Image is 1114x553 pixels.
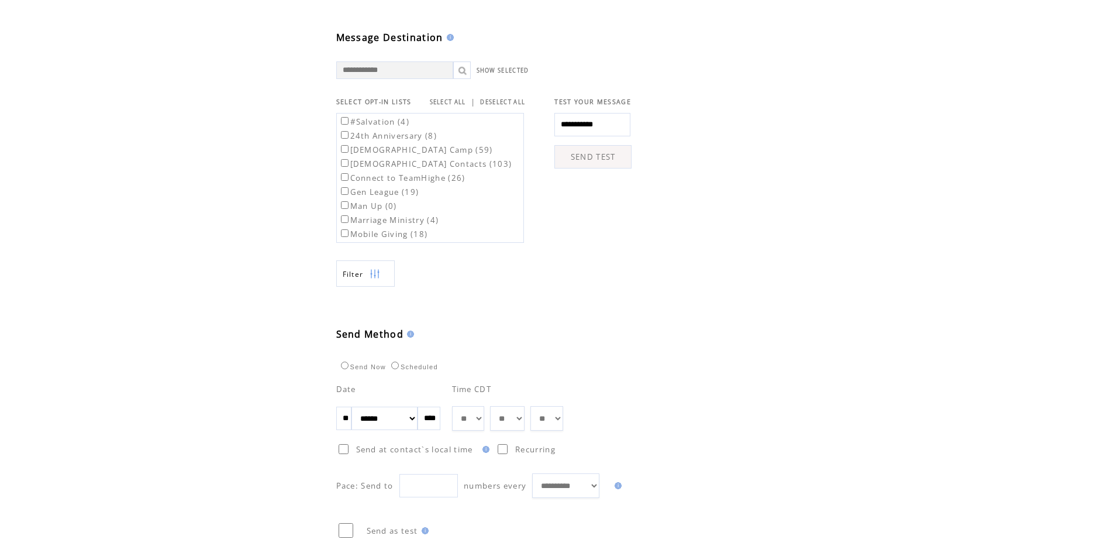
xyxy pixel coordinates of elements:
label: 24th Anniversary (8) [339,130,437,141]
span: | [471,97,475,107]
input: [DEMOGRAPHIC_DATA] Contacts (103) [341,159,349,167]
img: help.gif [479,446,489,453]
input: Connect to TeamHighe (26) [341,173,349,181]
label: Send Now [338,363,386,370]
a: Filter [336,260,395,287]
span: Pace: Send to [336,480,394,491]
label: Connect to TeamHighe (26) [339,173,465,183]
label: Marriage Ministry (4) [339,215,439,225]
label: [DEMOGRAPHIC_DATA] Camp (59) [339,145,493,155]
input: [DEMOGRAPHIC_DATA] Camp (59) [341,145,349,153]
span: Recurring [515,444,556,455]
input: #Salvation (4) [341,117,349,125]
a: SELECT ALL [430,98,466,106]
label: Scheduled [388,363,438,370]
img: filters.png [370,261,380,287]
span: Send Method [336,328,404,341]
span: numbers every [464,480,526,491]
img: help.gif [403,331,414,338]
label: #Salvation (4) [339,116,410,127]
label: Mobile Giving (18) [339,229,428,239]
label: Gen League (19) [339,187,419,197]
input: Send Now [341,362,349,369]
input: Man Up (0) [341,201,349,209]
span: Send as test [367,525,418,536]
span: Date [336,384,356,394]
span: Send at contact`s local time [356,444,473,455]
span: Time CDT [452,384,492,394]
input: 24th Anniversary (8) [341,131,349,139]
a: DESELECT ALL [480,98,525,106]
input: Mobile Giving (18) [341,229,349,237]
img: help.gif [443,34,454,41]
span: Message Destination [336,31,443,44]
input: Marriage Ministry (4) [341,215,349,223]
span: Show filters [343,269,364,279]
img: help.gif [418,527,429,534]
input: Gen League (19) [341,187,349,195]
img: help.gif [611,482,622,489]
input: Scheduled [391,362,399,369]
a: SEND TEST [554,145,632,169]
span: SELECT OPT-IN LISTS [336,98,412,106]
label: [DEMOGRAPHIC_DATA] Contacts (103) [339,159,512,169]
span: TEST YOUR MESSAGE [554,98,631,106]
label: Man Up (0) [339,201,397,211]
a: SHOW SELECTED [477,67,529,74]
